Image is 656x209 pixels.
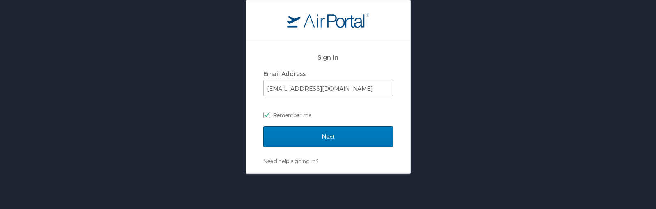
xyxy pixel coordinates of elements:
a: Need help signing in? [263,158,318,164]
img: logo [287,13,369,28]
input: Next [263,126,393,147]
h2: Sign In [263,53,393,62]
label: Email Address [263,70,306,77]
label: Remember me [263,109,393,121]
